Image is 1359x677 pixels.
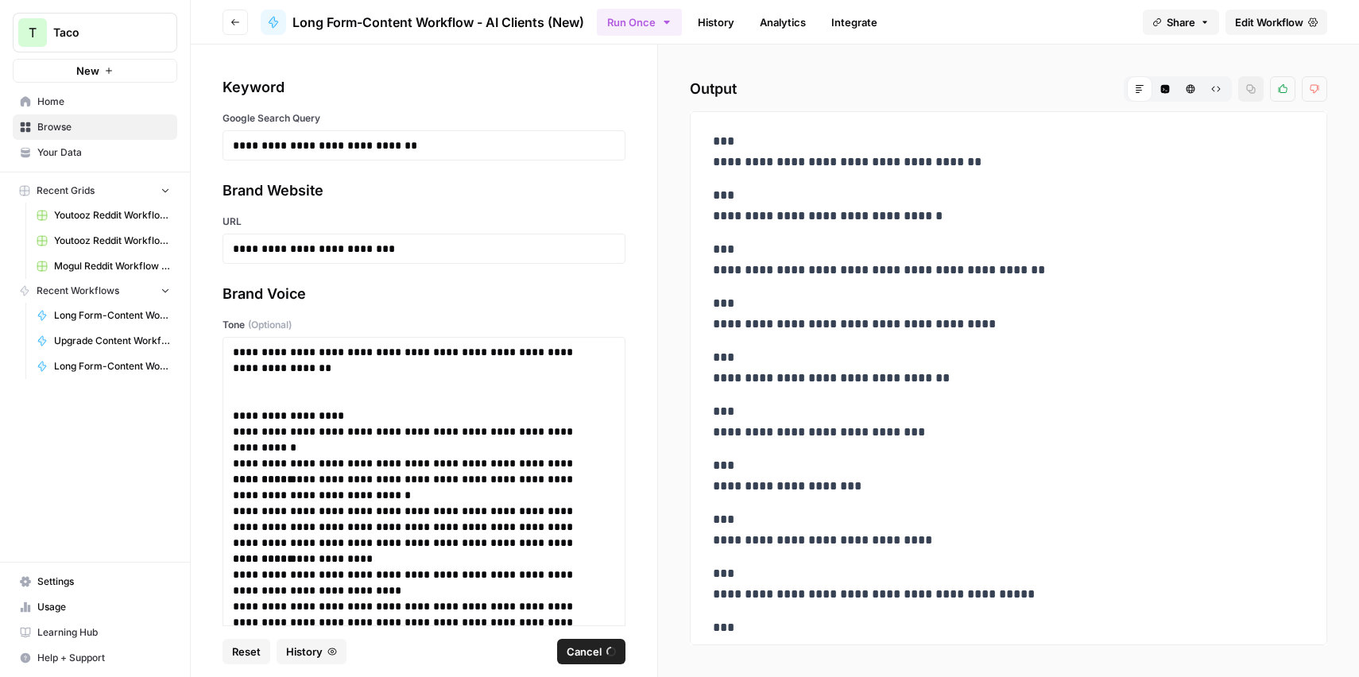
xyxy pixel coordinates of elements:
span: Share [1167,14,1195,30]
a: Home [13,89,177,114]
a: Browse [13,114,177,140]
a: Analytics [750,10,815,35]
span: Your Data [37,145,170,160]
span: Long Form-Content Workflow - AI Clients (New) [292,13,584,32]
span: New [76,63,99,79]
a: Your Data [13,140,177,165]
button: Workspace: Taco [13,13,177,52]
a: Youtooz Reddit Workflow Grid (1) [29,203,177,228]
button: Cancel [557,639,625,664]
h2: Output [690,76,1327,102]
a: Long Form-Content Workflow - B2B Clients [29,354,177,379]
a: History [688,10,744,35]
span: Youtooz Reddit Workflow Grid (1) [54,208,170,222]
button: Share [1143,10,1219,35]
span: History [286,644,323,660]
span: Recent Workflows [37,284,119,298]
a: Integrate [822,10,887,35]
span: Reset [232,644,261,660]
label: Google Search Query [223,111,625,126]
span: Upgrade Content Workflow - Nurx [54,334,170,348]
span: Edit Workflow [1235,14,1303,30]
button: Reset [223,639,270,664]
a: Learning Hub [13,620,177,645]
span: T [29,23,37,42]
button: Run Once [597,9,682,36]
span: Recent Grids [37,184,95,198]
a: Long Form-Content Workflow - All Clients (New) [29,303,177,328]
div: Keyword [223,76,625,99]
a: Edit Workflow [1225,10,1327,35]
span: Cancel [567,644,602,660]
span: (Optional) [248,318,292,332]
span: Taco [53,25,149,41]
span: Long Form-Content Workflow - All Clients (New) [54,308,170,323]
button: Help + Support [13,645,177,671]
button: History [277,639,347,664]
button: New [13,59,177,83]
span: Learning Hub [37,625,170,640]
a: Settings [13,569,177,594]
div: Brand Website [223,180,625,202]
a: Youtooz Reddit Workflow Grid [29,228,177,253]
span: Browse [37,120,170,134]
span: Help + Support [37,651,170,665]
span: Mogul Reddit Workflow Grid (1) [54,259,170,273]
a: Usage [13,594,177,620]
span: Home [37,95,170,109]
span: Youtooz Reddit Workflow Grid [54,234,170,248]
span: Long Form-Content Workflow - B2B Clients [54,359,170,373]
button: Recent Grids [13,179,177,203]
div: Brand Voice [223,283,625,305]
button: Recent Workflows [13,279,177,303]
label: Tone [223,318,625,332]
span: Usage [37,600,170,614]
a: Long Form-Content Workflow - AI Clients (New) [261,10,584,35]
a: Mogul Reddit Workflow Grid (1) [29,253,177,279]
a: Upgrade Content Workflow - Nurx [29,328,177,354]
span: Settings [37,574,170,589]
label: URL [223,215,625,229]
